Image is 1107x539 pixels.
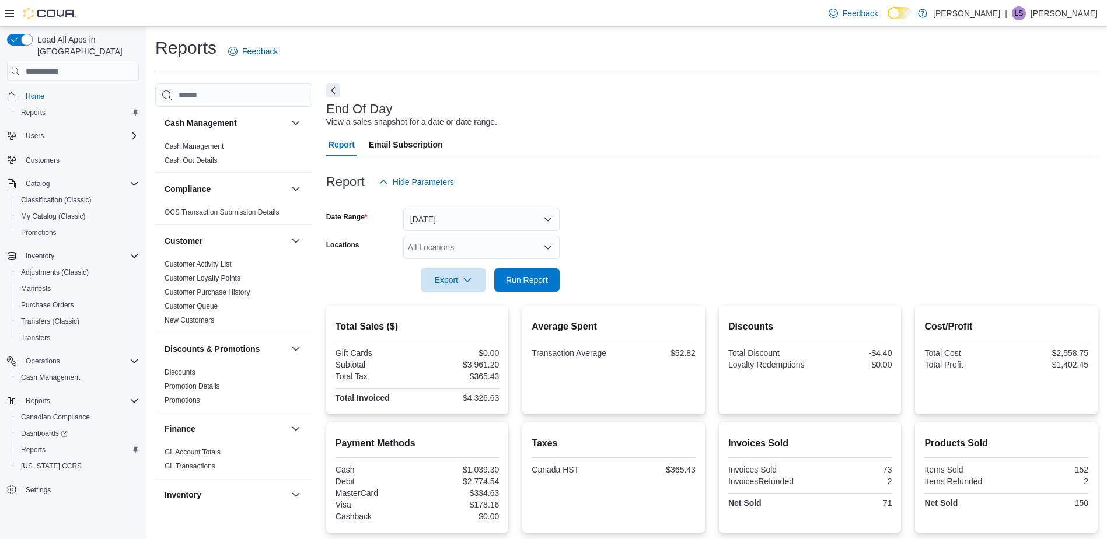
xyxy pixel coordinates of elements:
div: 152 [1009,465,1088,474]
div: $0.00 [812,360,892,369]
span: Operations [26,356,60,366]
div: $0.00 [420,512,499,521]
button: Inventory [165,489,287,501]
span: Feedback [843,8,878,19]
span: Export [428,268,479,292]
a: [US_STATE] CCRS [16,459,86,473]
h3: Report [326,175,365,189]
a: Discounts [165,368,195,376]
a: Purchase Orders [16,298,79,312]
div: $3,961.20 [420,360,499,369]
a: Customer Queue [165,302,218,310]
div: Loyalty Redemptions [728,360,808,369]
div: Invoices Sold [728,465,808,474]
a: New Customers [165,316,214,324]
h2: Invoices Sold [728,436,892,450]
div: Cash [336,465,415,474]
h2: Payment Methods [336,436,500,450]
button: Reports [12,104,144,121]
button: Transfers (Classic) [12,313,144,330]
button: Catalog [21,177,54,191]
h2: Products Sold [924,436,1088,450]
label: Date Range [326,212,368,222]
span: Feedback [242,45,278,57]
div: -$4.40 [812,348,892,358]
button: Hide Parameters [374,170,459,194]
span: Customer Activity List [165,260,232,269]
div: Visa [336,500,415,509]
button: Compliance [289,182,303,196]
div: Items Refunded [924,477,1004,486]
button: Transfers [12,330,144,346]
div: Finance [155,445,312,478]
a: Promotions [16,226,61,240]
a: Dashboards [16,426,72,440]
span: Load All Apps in [GEOGRAPHIC_DATA] [33,34,139,57]
span: Cash Management [165,142,224,151]
h1: Reports [155,36,216,60]
button: Run Report [494,268,560,292]
button: Purchase Orders [12,297,144,313]
a: OCS Transaction Submission Details [165,208,280,216]
div: Transaction Average [532,348,611,358]
a: My Catalog (Classic) [16,209,90,223]
h2: Cost/Profit [924,320,1088,334]
p: | [1005,6,1007,20]
button: Customers [2,151,144,168]
span: Canadian Compliance [16,410,139,424]
span: Home [21,89,139,103]
span: Purchase Orders [16,298,139,312]
button: Export [421,268,486,292]
img: Cova [23,8,76,19]
a: Promotion Details [165,382,220,390]
button: My Catalog (Classic) [12,208,144,225]
button: Reports [12,442,144,458]
span: LS [1015,6,1024,20]
button: Canadian Compliance [12,409,144,425]
button: Reports [21,394,55,408]
div: $365.43 [420,372,499,381]
span: Transfers (Classic) [16,314,139,328]
a: Manifests [16,282,55,296]
h2: Taxes [532,436,696,450]
span: Dashboards [16,426,139,440]
h2: Average Spent [532,320,696,334]
div: Compliance [155,205,312,224]
span: Cash Management [21,373,80,382]
div: Total Discount [728,348,808,358]
span: Promotions [21,228,57,237]
a: Customers [21,153,64,167]
h2: Total Sales ($) [336,320,500,334]
div: Subtotal [336,360,415,369]
span: Hide Parameters [393,176,454,188]
strong: Net Sold [728,498,762,508]
span: Reports [16,443,139,457]
span: Users [26,131,44,141]
a: Feedback [824,2,883,25]
span: Cash Management [16,370,139,384]
div: Total Tax [336,372,415,381]
button: [US_STATE] CCRS [12,458,144,474]
span: Reports [21,108,46,117]
a: Promotions [165,396,200,404]
span: Adjustments (Classic) [21,268,89,277]
a: Customer Purchase History [165,288,250,296]
button: Users [21,129,48,143]
span: Promotion Details [165,381,220,391]
a: Transfers (Classic) [16,314,84,328]
p: [PERSON_NAME] [933,6,1000,20]
button: Classification (Classic) [12,192,144,208]
span: Dashboards [21,429,68,438]
a: GL Account Totals [165,448,221,456]
span: Customer Purchase History [165,288,250,297]
button: Adjustments (Classic) [12,264,144,281]
div: Cash Management [155,139,312,172]
button: Reports [2,393,144,409]
h3: Customer [165,235,202,247]
a: Transfers [16,331,55,345]
button: Settings [2,481,144,498]
nav: Complex example [7,83,139,528]
div: Customer [155,257,312,332]
div: Gift Cards [336,348,415,358]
